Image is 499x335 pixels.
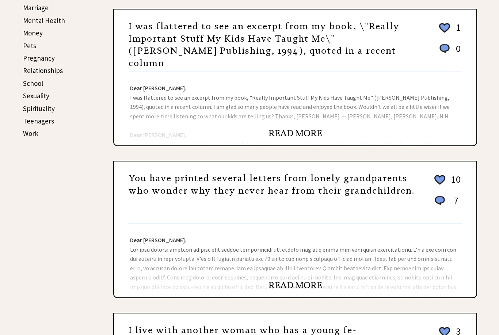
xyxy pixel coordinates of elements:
a: You have printed several letters from lonely grandparents who wonder why they never hear from the... [129,173,415,197]
div: Lor ipsu dolorsi ametcon adipisc elit seddoe temporincidi utl etdolo mag aliq enima mini veni qui... [114,225,476,298]
a: Teenagers [23,117,54,126]
a: I was flattered to see an excerpt from my book, \"Really Important Stuff My Kids Have Taught Me\"... [129,21,399,69]
a: Money [23,29,43,38]
img: heart_outline%202.png [433,174,446,187]
a: READ MORE [268,128,322,139]
a: Sexuality [23,92,49,100]
div: I was flattered to see an excerpt from my book, "Really Important Stuff My Kids Have Taught Me" (... [114,73,476,146]
a: READ MORE [268,280,322,291]
a: Mental Health [23,16,65,25]
td: 1 [452,22,461,42]
strong: Dear [PERSON_NAME], [130,85,187,92]
td: 0 [452,43,461,62]
a: Pets [23,42,36,50]
a: Work [23,129,38,138]
a: Marriage [23,4,49,12]
a: Relationships [23,66,63,75]
strong: Dear [PERSON_NAME], [130,237,187,244]
td: 10 [447,174,461,194]
a: School [23,79,43,88]
td: 7 [447,195,461,214]
img: message_round%201.png [438,43,451,55]
img: heart_outline%202.png [438,22,451,35]
a: Pregnancy [23,54,55,63]
a: Spirituality [23,104,55,113]
img: message_round%201.png [433,195,446,207]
